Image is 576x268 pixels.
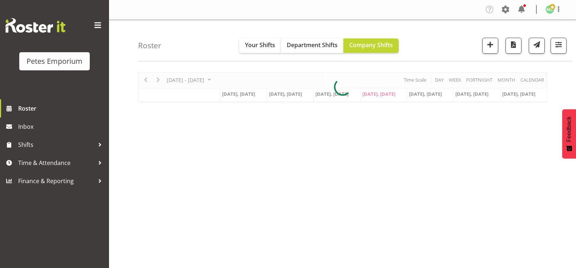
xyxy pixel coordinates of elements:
span: Your Shifts [245,41,275,49]
span: Finance & Reporting [18,176,94,186]
span: Department Shifts [287,41,338,49]
button: Company Shifts [343,38,399,53]
span: Roster [18,103,105,114]
button: Department Shifts [281,38,343,53]
span: Inbox [18,121,105,132]
span: Feedback [566,116,572,142]
span: Shifts [18,139,94,150]
img: melissa-cowen2635.jpg [545,5,554,14]
span: Company Shifts [349,41,393,49]
button: Feedback - Show survey [562,109,576,158]
h4: Roster [138,41,161,50]
button: Filter Shifts [551,38,567,54]
button: Send a list of all shifts for the selected filtered period to all rostered employees. [529,38,545,54]
button: Download a PDF of the roster according to the set date range. [505,38,521,54]
img: Rosterit website logo [5,18,65,33]
button: Add a new shift [482,38,498,54]
div: Petes Emporium [27,56,82,67]
span: Time & Attendance [18,157,94,168]
button: Your Shifts [239,38,281,53]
